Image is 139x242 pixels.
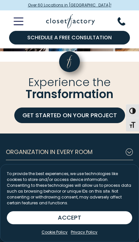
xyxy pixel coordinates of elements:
[7,211,132,224] button: ACCEPT
[26,86,113,102] span: Transformation
[28,2,111,8] span: Over 60 Locations in [GEOGRAPHIC_DATA]!
[6,18,23,25] button: Toggle Mobile Menu
[6,160,45,176] span: Our Process
[6,160,133,176] button: Footer Subnav Button - Our Process
[9,31,130,45] a: Schedule a Free Consultation
[6,144,93,160] span: Organization in Every Room
[42,229,68,235] a: Cookie Policy
[126,104,139,118] button: Toggle High Contrast
[7,171,132,206] p: To provide the best experiences, we use technologies like cookies to store and/or access device i...
[14,108,125,123] a: GET STARTED ON YOUR PROJECT
[46,14,95,28] img: Closet Factory Logo
[118,17,133,26] button: Phone Number
[28,74,111,90] span: Experience the
[126,118,139,131] button: Toggle Font size
[71,229,97,235] a: Privacy Policy
[6,144,133,160] button: Footer Subnav Button - Organization in Every Room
